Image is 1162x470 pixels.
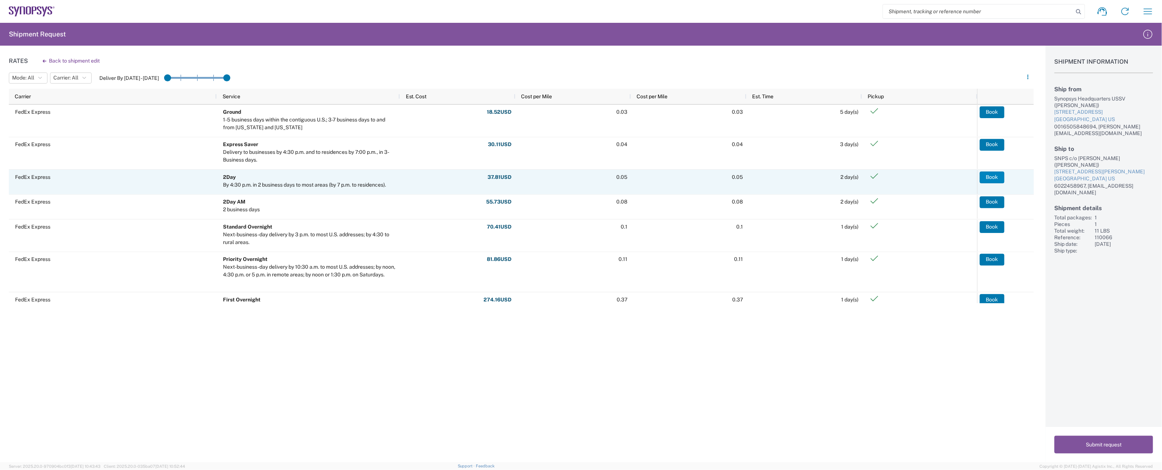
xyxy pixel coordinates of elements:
[732,174,743,180] span: 0.05
[488,174,512,181] strong: 37.81 USD
[1040,463,1153,470] span: Copyright © [DATE]-[DATE] Agistix Inc., All Rights Reserved
[732,109,743,115] span: 0.03
[733,297,743,303] span: 0.37
[15,109,50,115] span: FedEx Express
[223,199,245,205] b: 2Day AM
[1055,214,1092,221] div: Total packages:
[223,93,240,99] span: Service
[868,93,884,99] span: Pickup
[1055,155,1153,168] div: SNPS c/o [PERSON_NAME] ([PERSON_NAME])
[37,54,106,67] button: Back to shipment edit
[737,224,743,230] span: 0.1
[487,254,512,265] button: 81.86USD
[15,297,50,303] span: FedEx Express
[223,174,236,180] b: 2Day
[1055,168,1153,183] a: [STREET_ADDRESS][PERSON_NAME][GEOGRAPHIC_DATA] US
[1055,123,1153,137] div: 0016505848694, [PERSON_NAME][EMAIL_ADDRESS][DOMAIN_NAME]
[732,199,743,205] span: 0.08
[223,264,397,279] div: Next-business-day delivery by 10:30 a.m. to most U.S. addresses; by noon, 4:30 p.m. or 5 p.m. in ...
[1095,227,1153,234] div: 11 LBS
[980,139,1005,151] button: Book
[734,257,743,262] span: 0.11
[487,109,512,116] strong: 18.52 USD
[980,196,1005,208] button: Book
[842,224,859,230] span: 1 day(s)
[53,74,78,81] span: Carrier: All
[1055,168,1153,176] div: [STREET_ADDRESS][PERSON_NAME]
[9,57,28,64] h1: Rates
[476,464,495,468] a: Feedback
[223,206,260,214] div: 2 business days
[71,464,100,469] span: [DATE] 10:43:43
[1055,116,1153,123] div: [GEOGRAPHIC_DATA] US
[841,199,859,205] span: 2 day(s)
[12,74,34,81] span: Mode: All
[621,224,628,230] span: 0.1
[1095,221,1153,227] div: 1
[1055,234,1092,241] div: Reference:
[732,142,743,148] span: 0.04
[15,174,50,180] span: FedEx Express
[486,199,512,206] strong: 55.73 USD
[1055,221,1092,227] div: Pieces
[15,93,31,99] span: Carrier
[840,109,859,115] span: 5 day(s)
[617,297,628,303] span: 0.37
[488,172,512,183] button: 37.81USD
[883,4,1074,18] input: Shipment, tracking or reference number
[9,30,66,39] h2: Shipment Request
[9,464,100,469] span: Server: 2025.20.0-970904bc0f3
[1055,183,1153,196] div: 6022458967, [EMAIL_ADDRESS][DOMAIN_NAME]
[1055,86,1153,93] h2: Ship from
[1055,175,1153,183] div: [GEOGRAPHIC_DATA] US
[50,73,92,84] button: Carrier: All
[223,297,261,303] b: First Overnight
[980,294,1005,306] button: Book
[487,223,512,230] strong: 70.41 USD
[487,221,512,233] button: 70.41USD
[840,142,859,148] span: 3 day(s)
[637,93,668,99] span: Cost per Mile
[617,199,628,205] span: 0.08
[99,75,159,81] label: Deliver By [DATE] - [DATE]
[486,196,512,208] button: 55.73USD
[1055,145,1153,152] h2: Ship to
[980,221,1005,233] button: Book
[488,141,512,148] strong: 30.11 USD
[752,93,774,99] span: Est. Time
[1095,241,1153,247] div: [DATE]
[484,296,512,303] strong: 274.16 USD
[223,181,386,189] div: By 4:30 p.m. in 2 business days to most areas (by 7 p.m. to residences).
[15,199,50,205] span: FedEx Express
[487,106,512,118] button: 18.52USD
[488,139,512,151] button: 30.11USD
[1055,227,1092,234] div: Total weight:
[458,464,476,468] a: Support
[1055,109,1153,116] div: [STREET_ADDRESS]
[9,73,47,84] button: Mode: All
[15,142,50,148] span: FedEx Express
[617,109,628,115] span: 0.03
[1055,109,1153,123] a: [STREET_ADDRESS][GEOGRAPHIC_DATA] US
[223,224,272,230] b: Standard Overnight
[1055,205,1153,212] h2: Shipment details
[155,464,185,469] span: [DATE] 10:52:44
[980,172,1005,183] button: Book
[1055,436,1153,453] button: Submit request
[617,142,628,148] span: 0.04
[487,256,512,263] strong: 81.86 USD
[223,149,397,164] div: Delivery to businesses by 4:30 p.m. and to residences by 7:00 p.m., in 3-Business days.
[980,106,1005,118] button: Book
[15,257,50,262] span: FedEx Express
[617,174,628,180] span: 0.05
[406,93,427,99] span: Est. Cost
[223,257,268,262] b: Priority Overnight
[483,294,512,306] button: 274.16USD
[223,116,397,131] div: 1-5 business days within the contiguous U.S.; 3-7 business days to and from Alaska and Hawaii
[1055,241,1092,247] div: Ship date:
[1095,214,1153,221] div: 1
[842,257,859,262] span: 1 day(s)
[104,464,185,469] span: Client: 2025.20.0-035ba07
[841,174,859,180] span: 2 day(s)
[521,93,552,99] span: Cost per Mile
